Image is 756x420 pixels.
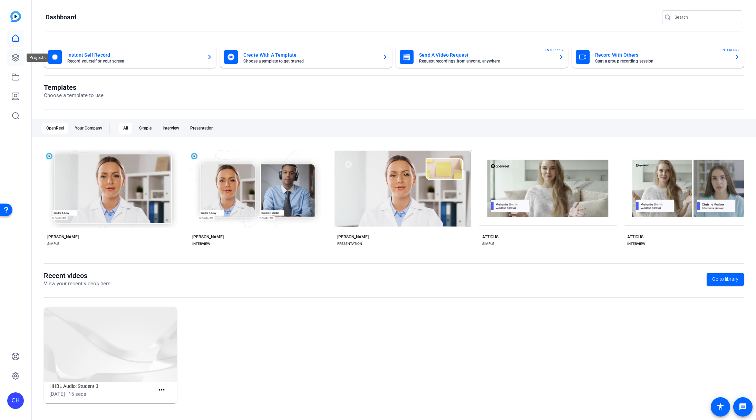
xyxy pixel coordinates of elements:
[482,234,498,240] div: ATTICUS
[44,307,177,382] img: HHBL Audio: Student 3
[716,403,725,411] mat-icon: accessibility
[396,46,568,68] button: Send A Video RequestRequest recordings from anyone, anywhereENTERPRISE
[44,271,110,280] h1: Recent videos
[67,51,201,59] mat-card-title: Instant Self Record
[49,382,155,390] h1: HHBL Audio: Student 3
[44,83,104,92] h1: Templates
[186,123,218,134] div: Presentation
[739,403,747,411] mat-icon: message
[192,234,224,240] div: [PERSON_NAME]
[44,92,104,99] p: Choose a template to use
[419,59,553,63] mat-card-subtitle: Request recordings from anyone, anywhere
[337,234,369,240] div: [PERSON_NAME]
[595,59,729,63] mat-card-subtitle: Start a group recording session
[419,51,553,59] mat-card-title: Send A Video Request
[192,241,210,247] div: INTERVIEW
[545,47,565,52] span: ENTERPRISE
[243,51,377,59] mat-card-title: Create With A Template
[7,392,24,409] div: CH
[627,241,645,247] div: INTERVIEW
[707,273,744,286] a: Go to library
[71,123,106,134] div: Your Company
[10,11,21,22] img: blue-gradient.svg
[595,51,729,59] mat-card-title: Record With Others
[49,391,65,397] span: [DATE]
[482,241,494,247] div: SIMPLE
[158,123,183,134] div: Interview
[42,123,68,134] div: OpenReel
[712,276,738,283] span: Go to library
[119,123,132,134] div: All
[675,13,737,21] input: Search
[243,59,377,63] mat-card-subtitle: Choose a template to get started
[135,123,156,134] div: Simple
[157,386,166,394] mat-icon: more_horiz
[47,241,59,247] div: SIMPLE
[572,46,744,68] button: Record With OthersStart a group recording sessionENTERPRISE
[720,47,740,52] span: ENTERPRISE
[27,54,48,62] div: Projects
[337,241,362,247] div: PRESENTATION
[46,13,76,21] h1: Dashboard
[44,280,110,288] p: View your recent videos here
[68,391,86,397] span: 15 secs
[67,59,201,63] mat-card-subtitle: Record yourself or your screen
[44,46,216,68] button: Instant Self RecordRecord yourself or your screen
[47,234,79,240] div: [PERSON_NAME]
[220,46,392,68] button: Create With A TemplateChoose a template to get started
[627,234,643,240] div: ATTICUS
